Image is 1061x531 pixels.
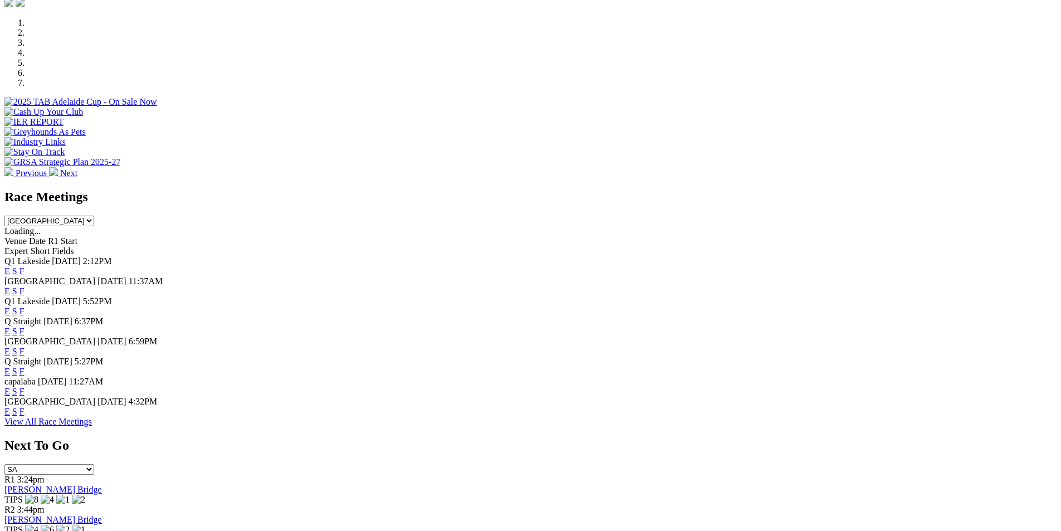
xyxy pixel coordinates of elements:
a: S [12,327,17,336]
span: [DATE] [97,397,126,406]
img: chevron-left-pager-white.svg [4,167,13,176]
a: F [19,327,25,336]
a: E [4,387,10,396]
img: 8 [25,495,38,505]
span: R2 [4,505,15,514]
a: F [19,266,25,276]
a: S [12,367,17,376]
span: capalaba [4,377,36,386]
img: GRSA Strategic Plan 2025-27 [4,157,120,167]
span: [GEOGRAPHIC_DATA] [4,337,95,346]
a: E [4,367,10,376]
span: Short [31,246,50,256]
span: 5:27PM [75,357,104,366]
a: S [12,407,17,416]
span: TIPS [4,495,23,504]
a: E [4,286,10,296]
a: F [19,387,25,396]
img: chevron-right-pager-white.svg [49,167,58,176]
img: 1 [56,495,70,505]
span: Next [60,168,77,178]
span: 3:44pm [17,505,45,514]
span: R1 [4,475,15,484]
span: 11:27AM [69,377,104,386]
a: [PERSON_NAME] Bridge [4,515,102,524]
span: [DATE] [97,276,126,286]
a: S [12,306,17,316]
span: Expert [4,246,28,256]
a: [PERSON_NAME] Bridge [4,485,102,494]
span: 3:24pm [17,475,45,484]
img: Stay On Track [4,147,65,157]
span: 2:12PM [83,256,112,266]
img: Cash Up Your Club [4,107,83,117]
span: Q Straight [4,316,41,326]
span: [DATE] [43,316,72,326]
span: Venue [4,236,27,246]
span: [DATE] [43,357,72,366]
span: Q1 Lakeside [4,296,50,306]
img: 4 [41,495,54,505]
a: View All Race Meetings [4,417,92,426]
img: 2 [72,495,85,505]
a: F [19,367,25,376]
span: Q Straight [4,357,41,366]
span: 6:37PM [75,316,104,326]
a: E [4,266,10,276]
span: [DATE] [38,377,67,386]
a: Previous [4,168,49,178]
h2: Race Meetings [4,189,1057,204]
a: Next [49,168,77,178]
span: Q1 Lakeside [4,256,50,266]
span: [GEOGRAPHIC_DATA] [4,276,95,286]
span: Loading... [4,226,41,236]
span: [DATE] [52,256,81,266]
a: F [19,407,25,416]
a: S [12,286,17,296]
img: 2025 TAB Adelaide Cup - On Sale Now [4,97,157,107]
span: 6:59PM [129,337,158,346]
h2: Next To Go [4,438,1057,453]
a: F [19,347,25,356]
span: [GEOGRAPHIC_DATA] [4,397,95,406]
span: [DATE] [52,296,81,306]
a: F [19,306,25,316]
a: E [4,407,10,416]
span: 5:52PM [83,296,112,306]
span: 4:32PM [129,397,158,406]
span: 11:37AM [129,276,163,286]
a: S [12,387,17,396]
img: Industry Links [4,137,66,147]
a: E [4,347,10,356]
a: E [4,306,10,316]
a: F [19,286,25,296]
a: E [4,327,10,336]
span: R1 Start [48,236,77,246]
a: S [12,347,17,356]
a: S [12,266,17,276]
span: Fields [52,246,74,256]
span: [DATE] [97,337,126,346]
span: Date [29,236,46,246]
span: Previous [16,168,47,178]
img: IER REPORT [4,117,63,127]
img: Greyhounds As Pets [4,127,86,137]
